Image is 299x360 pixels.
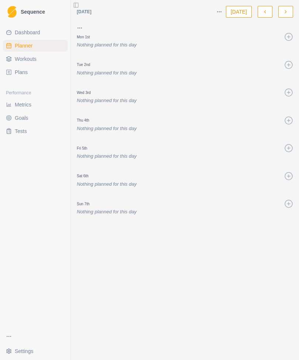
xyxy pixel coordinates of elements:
[77,62,99,67] p: Tue 2nd
[77,208,293,216] p: Nothing planned for this day
[3,112,68,124] a: Goals
[3,125,68,137] a: Tests
[3,66,68,78] a: Plans
[77,201,99,207] p: Sun 7th
[3,3,68,21] a: LogoSequence
[7,6,17,18] img: Logo
[77,146,99,151] p: Fri 5th
[77,153,293,160] p: Nothing planned for this day
[77,8,92,15] p: [DATE]
[226,6,252,18] button: [DATE]
[15,29,40,36] span: Dashboard
[3,40,68,52] a: Planner
[15,42,32,49] span: Planner
[3,87,68,99] div: Performance
[21,9,45,14] span: Sequence
[77,41,293,49] p: Nothing planned for this day
[15,55,37,63] span: Workouts
[77,34,99,40] p: Mon 1st
[77,173,99,179] p: Sat 6th
[3,27,68,38] a: Dashboard
[77,90,99,95] p: Wed 3rd
[15,69,28,76] span: Plans
[77,118,99,123] p: Thu 4th
[3,99,68,111] a: Metrics
[77,181,293,188] p: Nothing planned for this day
[15,114,28,122] span: Goals
[3,345,68,357] button: Settings
[77,69,293,77] p: Nothing planned for this day
[3,53,68,65] a: Workouts
[15,127,27,135] span: Tests
[77,97,293,104] p: Nothing planned for this day
[77,125,293,132] p: Nothing planned for this day
[15,101,31,108] span: Metrics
